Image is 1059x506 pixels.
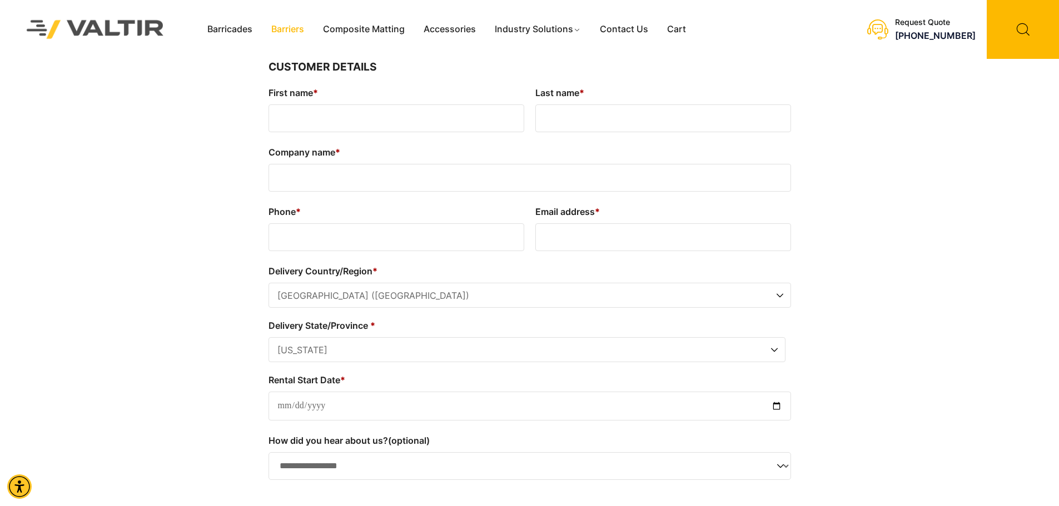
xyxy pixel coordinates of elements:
[895,30,976,41] a: call (888) 496-3625
[372,265,377,277] abbr: required
[535,84,791,102] label: Last name
[658,21,695,38] a: Cart
[414,21,485,38] a: Accessories
[895,18,976,27] div: Request Quote
[7,474,32,499] div: Accessibility Menu
[595,206,600,217] abbr: required
[269,338,785,363] span: California
[269,143,791,161] label: Company name
[269,317,785,334] label: Delivery State/Province
[370,320,375,331] abbr: required
[579,87,584,98] abbr: required
[269,84,524,102] label: First name
[340,374,345,385] abbr: required
[335,147,340,158] abbr: required
[314,21,414,38] a: Composite Matting
[296,206,301,217] abbr: required
[269,283,791,308] span: Delivery Country/Region
[388,435,430,446] span: (optional)
[269,432,791,449] label: How did you hear about us?
[12,6,178,53] img: Valtir Rentals
[535,203,791,221] label: Email address
[198,21,262,38] a: Barricades
[590,21,658,38] a: Contact Us
[269,59,791,76] h3: Customer Details
[269,283,790,308] span: United States (US)
[313,87,318,98] abbr: required
[269,203,524,221] label: Phone
[269,337,785,362] span: Delivery State/Province
[262,21,314,38] a: Barriers
[485,21,590,38] a: Industry Solutions
[269,371,791,389] label: Rental Start Date
[269,262,791,280] label: Delivery Country/Region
